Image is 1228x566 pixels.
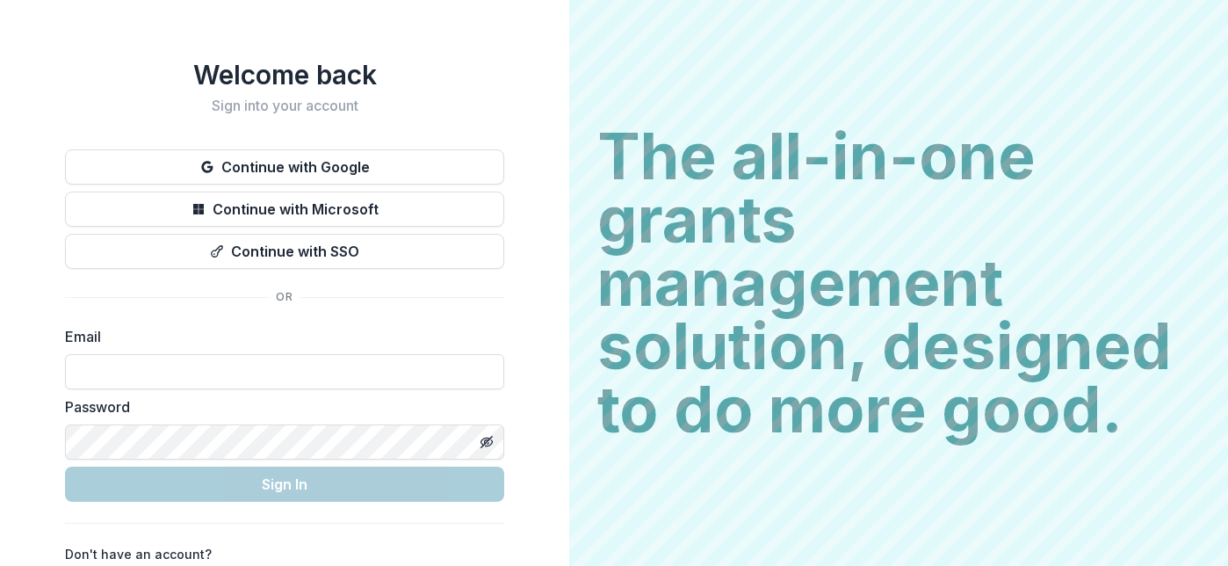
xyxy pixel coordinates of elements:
button: Continue with Microsoft [65,192,504,227]
button: Continue with Google [65,149,504,185]
h1: Welcome back [65,59,504,91]
h2: Sign into your account [65,98,504,114]
label: Email [65,326,494,347]
p: Don't have an account? [65,545,212,563]
button: Toggle password visibility [473,428,501,456]
button: Continue with SSO [65,234,504,269]
label: Password [65,396,494,417]
button: Sign In [65,467,504,502]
